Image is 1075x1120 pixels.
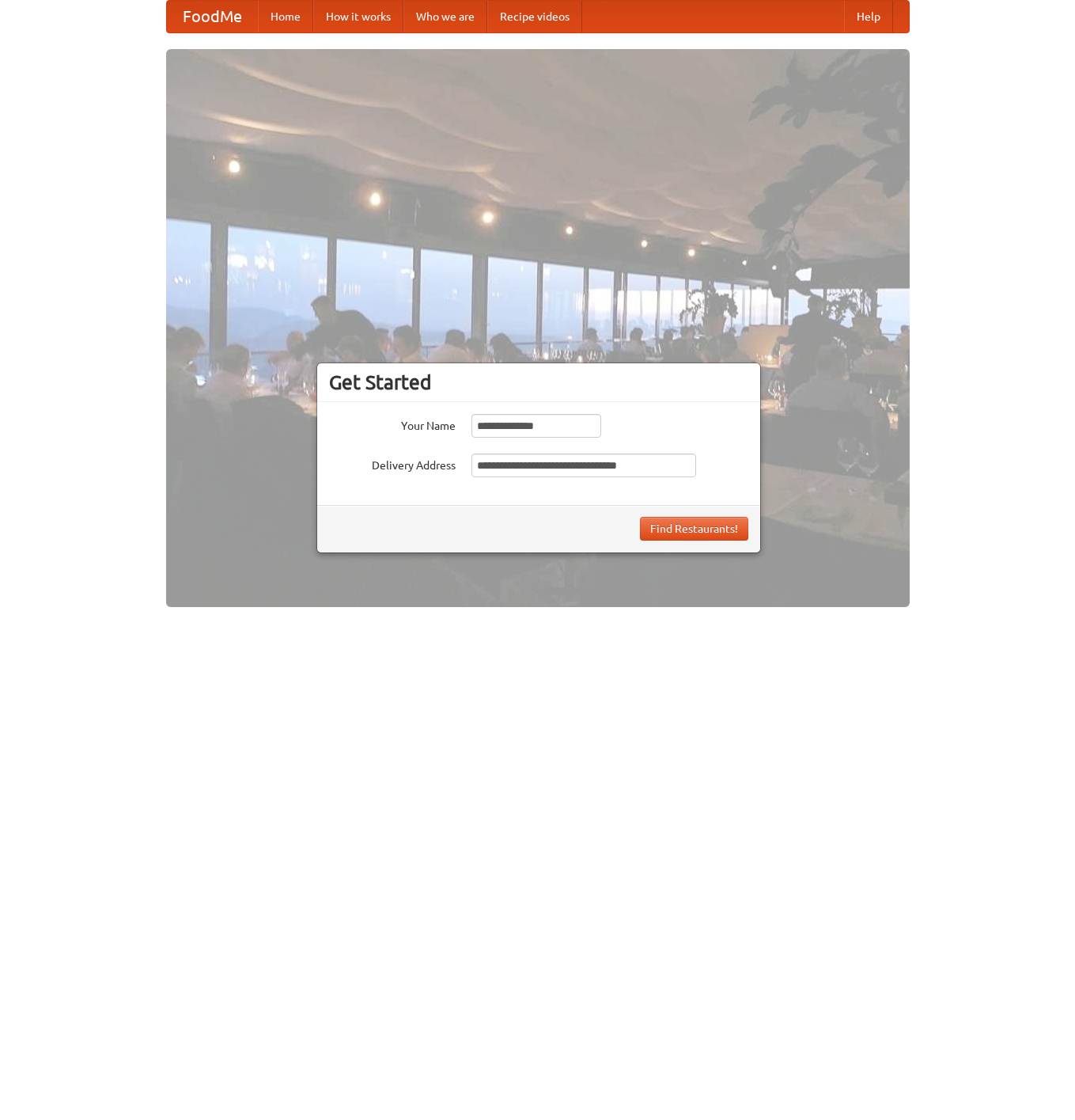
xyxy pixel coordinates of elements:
a: Recipe videos [487,1,582,32]
label: Delivery Address [329,454,456,473]
h3: Get Started [329,370,748,394]
button: Find Restaurants! [640,517,748,541]
label: Your Name [329,414,456,434]
a: Help [844,1,893,32]
a: How it works [313,1,403,32]
a: FoodMe [167,1,258,32]
a: Home [258,1,313,32]
a: Who we are [403,1,487,32]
